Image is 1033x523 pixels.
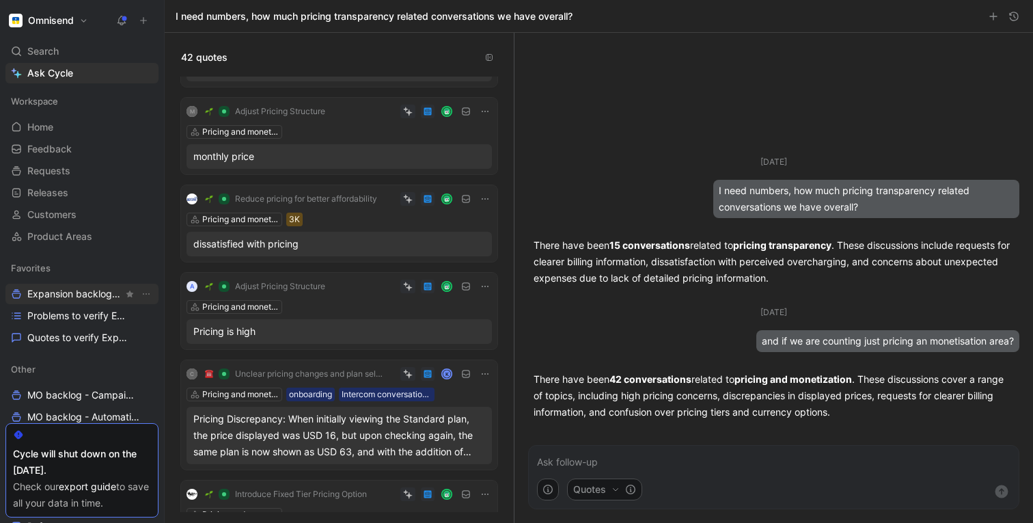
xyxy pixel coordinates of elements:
button: 🌱Adjust Pricing Structure [200,103,330,120]
span: Adjust Pricing Structure [235,106,325,117]
button: 🌱Adjust Pricing Structure [200,278,330,295]
button: ☎️Unclear pricing changes and plan selection [200,366,388,382]
strong: pricing and monetization [734,373,852,385]
button: 🌱Reduce pricing for better affordability [200,191,382,207]
a: Requests [5,161,159,181]
img: logo [187,193,197,204]
a: Problems to verify Expansion [5,306,159,326]
span: Ask Cycle [27,65,73,81]
img: avatar [443,195,452,204]
p: There have been related to . These discussions include requests for clearer billing information, ... [534,237,1014,286]
button: 🌱Introduce Fixed Tier Pricing Option [200,486,372,502]
span: Home [27,120,53,134]
span: Reduce pricing for better affordability [235,193,377,204]
div: Intercom conversation list between 25_05_08-05_11 paying brands 250512 - conversation data [PHONE... [342,388,432,401]
a: export guide [59,481,116,492]
div: K [443,370,452,379]
div: A [187,281,197,292]
span: Product Areas [27,230,92,243]
a: MO backlog - Campaigns [5,385,159,405]
strong: pricing transparency [733,239,831,251]
span: MO backlog - Campaigns [27,388,139,402]
h1: Omnisend [28,14,74,27]
span: Releases [27,186,68,200]
span: 42 quotes [181,49,228,66]
a: Feedback [5,139,159,159]
img: 🌱 [205,107,213,116]
span: Unclear pricing changes and plan selection [235,368,383,379]
img: avatar [443,107,452,116]
span: Requests [27,164,70,178]
a: MO backlog - Automation [5,407,159,427]
span: Search [27,43,59,59]
div: Pricing and monetisation [202,213,279,226]
strong: 15 conversations [609,239,690,251]
div: Other [5,359,159,379]
div: monthly price [193,148,485,165]
div: Cycle will shut down on the [DATE]. [13,446,151,479]
img: 🌱 [205,195,213,203]
span: Quotes to verify Expansion [27,331,128,345]
strong: 42 conversations [609,373,691,385]
img: 🌱 [205,490,213,498]
div: 3K [289,213,300,226]
img: 🌱 [205,282,213,291]
a: Ask Cycle [5,63,159,83]
h1: I need numbers, how much pricing transparency related conversations we have overall? [176,10,573,23]
div: Check our to save all your data in time. [13,479,151,511]
p: There have been related to . These discussions cover a range of topics, including high pricing co... [534,371,1014,420]
button: OmnisendOmnisend [5,11,92,30]
div: dissatisfied with pricing [193,236,485,252]
div: Workspace [5,91,159,111]
div: [DATE] [760,306,787,319]
span: Workspace [11,94,58,108]
div: Favorites [5,258,159,278]
div: and if we are counting just pricing an monetisation area? [756,330,1019,352]
span: Introduce Fixed Tier Pricing Option [235,489,367,500]
a: Releases [5,183,159,203]
a: Quotes to verify Expansion [5,327,159,348]
img: avatar [443,490,452,499]
button: Quotes [567,479,642,500]
span: Expansion backlog [27,287,123,301]
span: Adjust Pricing Structure [235,281,325,292]
span: Problems to verify Expansion [27,309,129,323]
div: onboarding [289,388,332,401]
a: Product Areas [5,226,159,247]
div: Search [5,41,159,62]
img: logo [187,489,197,500]
a: Expansion backlogOtherView actions [5,284,159,304]
div: Pricing is high [193,323,485,340]
div: I need numbers, how much pricing transparency related conversations we have overall? [713,180,1019,218]
img: Omnisend [9,14,23,27]
div: Pricing and monetisation [202,300,279,314]
span: Other [11,362,36,376]
img: ☎️ [205,370,213,378]
div: C [187,368,197,379]
div: M [187,106,197,117]
span: Customers [27,208,77,222]
button: View actions [139,287,153,301]
div: Pricing Discrepancy: When initially viewing the Standard plan, the price displayed was USD 16, bu... [193,411,485,460]
span: Feedback [27,142,72,156]
div: Pricing and monetisation [202,125,279,139]
span: Favorites [11,261,51,275]
a: Customers [5,204,159,225]
div: Pricing and monetisation [202,388,279,401]
a: Home [5,117,159,137]
img: avatar [443,282,452,291]
div: [DATE] [760,155,787,169]
span: MO backlog - Automation [27,410,139,424]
